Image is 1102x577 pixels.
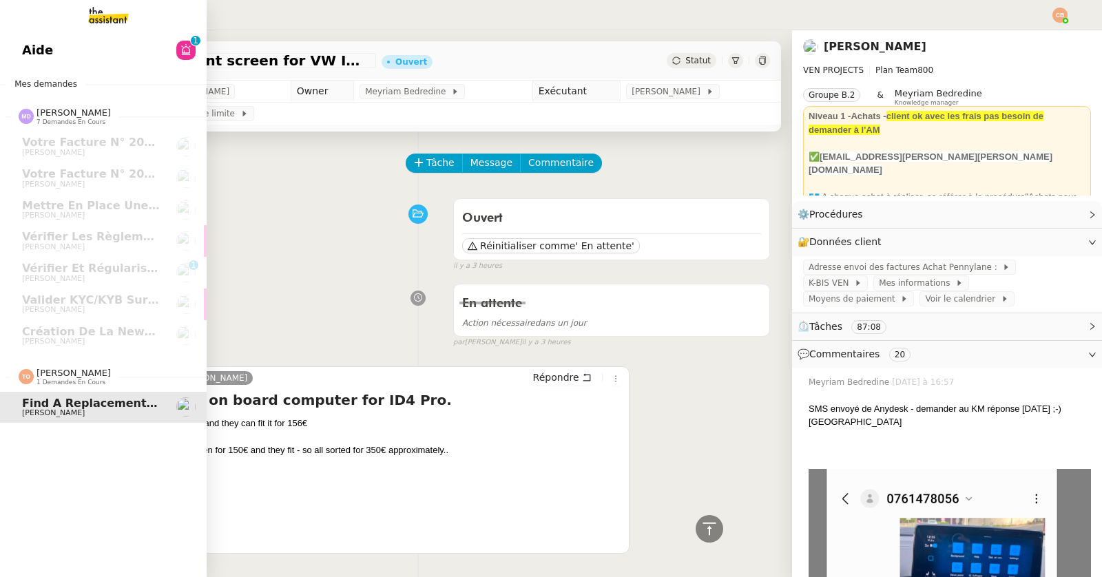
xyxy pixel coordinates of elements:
img: users%2FHIWaaSoTa5U8ssS5t403NQMyZZE3%2Favatar%2Fa4be050e-05fa-4f28-bbe7-e7e8e4788720 [176,137,196,156]
button: Répondre [528,370,596,385]
p: 1 [193,36,198,48]
span: Aide [22,40,53,61]
img: users%2Fvjxz7HYmGaNTSE4yF5W2mFwJXra2%2Favatar%2Ff3aef901-807b-4123-bf55-4aed7c5d6af5 [803,39,818,54]
nz-tag: Groupe B.2 [803,88,860,102]
span: Répondre [533,370,579,384]
td: Owner [291,81,354,103]
button: Réinitialiser comme' En attente' [462,238,640,253]
span: 1 demandes en cours [37,379,105,386]
span: & [877,88,883,106]
span: Adresse envoi des factures Achat Pennylane : [809,260,1002,274]
nz-tag: 87:08 [851,320,886,334]
span: dans un jour [462,318,587,328]
span: Meyriam Bedredine [895,88,982,98]
span: Commentaires [809,348,880,359]
span: [PERSON_NAME] [22,274,85,283]
span: Mettre en place une procédure mensuelle [22,199,283,212]
div: 💶 A chaque achat à réaliser, se référer à la procédure [809,190,1085,217]
nz-tag: 20 [889,348,911,361]
img: svg [1052,8,1068,23]
div: SMS envoyé de Anydesk - demander au KM réponse [DATE] ;-) [GEOGRAPHIC_DATA] [809,402,1091,429]
h4: Re: Replacement on board computer for ID4 Pro. [72,390,623,410]
span: Meyriam Bedredine [809,376,892,388]
span: [PERSON_NAME] [37,107,111,118]
app-user-label: Knowledge manager [895,88,982,106]
span: [PERSON_NAME] [37,368,111,378]
span: Tâches [809,321,842,332]
span: Mes informations [879,276,955,290]
nz-badge-sup: 1 [189,260,198,270]
span: [PERSON_NAME] [179,373,248,383]
span: Valider KYC/KYB sur Overlord [22,293,206,306]
span: Find a replacement screen for VW ID4 Pro [22,397,291,410]
span: Ouvert [462,212,503,224]
img: users%2FDBF5gIzOT6MfpzgDQC7eMkIK8iA3%2Favatar%2Fd943ca6c-06ba-4e73-906b-d60e05e423d3 [176,200,196,220]
span: Vérifier les règlements des factures CESE [22,230,289,243]
img: svg [19,369,34,384]
span: Find a replacement screen for VW ID4 Pro [72,54,371,67]
img: users%2Fvjxz7HYmGaNTSE4yF5W2mFwJXra2%2Favatar%2Ff3aef901-807b-4123-bf55-4aed7c5d6af5 [176,397,196,417]
span: K-BIS VEN [809,276,854,290]
img: users%2FHIWaaSoTa5U8ssS5t403NQMyZZE3%2Favatar%2Fa4be050e-05fa-4f28-bbe7-e7e8e4788720 [176,231,196,251]
small: [PERSON_NAME] [453,337,570,348]
span: Votre Facture N° 202510AMA1325 - ENGIE ENERGIE SERVICES [22,136,404,149]
span: 800 [917,65,933,75]
strong: client ok avec les frais pas besoin de demander à l'AM [809,111,1043,135]
div: ⏲️Tâches 87:08 [792,313,1102,340]
span: [PERSON_NAME] [22,180,85,189]
img: users%2FDBF5gIzOT6MfpzgDQC7eMkIK8iA3%2Favatar%2Fd943ca6c-06ba-4e73-906b-d60e05e423d3 [176,295,196,314]
span: Plan Team [875,65,917,75]
span: ⚙️ [798,207,869,222]
img: users%2F9mvJqJUvllffspLsQzytnd0Nt4c2%2Favatar%2F82da88e3-d90d-4e39-b37d-dcb7941179ae [176,263,196,282]
span: Moyens de paiement [809,292,900,306]
img: users%2FHIWaaSoTa5U8ssS5t403NQMyZZE3%2Favatar%2Fa4be050e-05fa-4f28-bbe7-e7e8e4788720 [176,169,196,188]
span: [PERSON_NAME] [22,408,85,417]
nz-badge-sup: 1 [191,36,200,45]
span: Message [470,155,512,171]
span: Procédures [809,209,863,220]
div: 🔐Données client [792,229,1102,255]
div: Ok. So I just need to buy a piece and they can fit it for 156€ [72,417,623,430]
span: [PERSON_NAME] [22,242,85,251]
div: 💬Commentaires 20 [792,341,1102,368]
span: Mes demandes [6,77,85,91]
button: Tâche [406,154,463,173]
span: il y a 3 heures [453,260,502,272]
div: Ouvert [395,58,427,66]
span: il y a 3 heures [522,337,571,348]
span: En attente [462,297,522,310]
span: [PERSON_NAME] [632,85,705,98]
span: Votre Facture N° 202510AMA1324 - ENGIE ENERGIE SERVICES [22,167,404,180]
p: 1 [191,260,196,273]
span: [DATE] à 16:57 [892,376,957,388]
span: Données client [809,236,882,247]
td: Exécutant [532,81,620,103]
span: Voir le calendrier [925,292,1000,306]
strong: ✅[EMAIL_ADDRESS][PERSON_NAME][PERSON_NAME][DOMAIN_NAME] [809,151,1052,176]
button: Commentaire [520,154,602,173]
span: [PERSON_NAME] [22,148,85,157]
span: Création de la newsletter UMento - Circle - [DATE] [22,325,339,338]
a: [PERSON_NAME] [824,40,926,53]
span: Knowledge manager [895,99,959,107]
span: par [453,337,465,348]
span: Meyriam Bedredine [365,85,451,98]
span: Tâche [426,155,455,171]
span: Vérifier et régulariser les factures [22,262,242,275]
span: Commentaire [528,155,594,171]
span: [PERSON_NAME] [22,211,85,220]
span: [PERSON_NAME] [22,337,85,346]
span: 7 demandes en cours [37,118,105,126]
span: [PERSON_NAME] [22,305,85,314]
div: So I can find a second hand screen for 150€ and they fit - so all sorted for 350€ approximately.. [72,443,623,497]
span: Statut [685,56,711,65]
span: Réinitialiser comme [480,239,575,253]
span: ⏲️ [798,321,898,332]
button: Message [462,154,521,173]
div: ⚙️Procédures [792,201,1102,228]
strong: Niveau 1 -Achats - [809,111,886,121]
img: svg [19,109,34,124]
span: 🔐 [798,234,887,250]
span: ' En attente' [575,239,634,253]
span: 💬 [798,348,916,359]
